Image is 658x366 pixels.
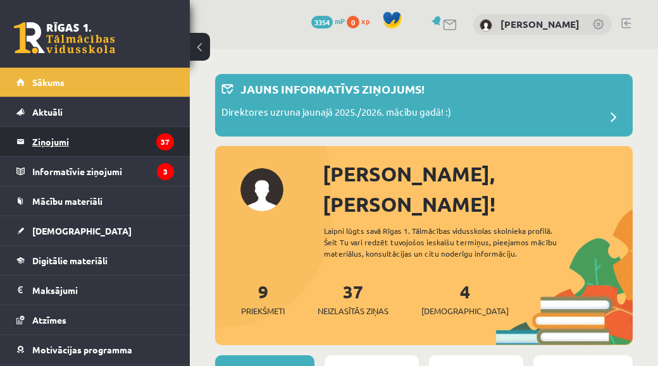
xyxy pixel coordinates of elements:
a: Informatīvie ziņojumi3 [16,157,174,186]
span: [DEMOGRAPHIC_DATA] [421,305,509,317]
a: 37Neizlasītās ziņas [318,280,388,317]
span: Sākums [32,76,65,88]
a: Motivācijas programma [16,335,174,364]
p: Jauns informatīvs ziņojums! [240,80,425,97]
a: Aktuāli [16,97,174,126]
div: [PERSON_NAME], [PERSON_NAME]! [323,159,633,219]
p: Direktores uzruna jaunajā 2025./2026. mācību gadā! :) [221,105,451,123]
span: mP [335,16,345,26]
i: 37 [156,133,174,150]
span: Digitālie materiāli [32,255,108,266]
span: Priekšmeti [241,305,285,317]
span: Atzīmes [32,314,66,326]
span: 0 [347,16,359,28]
span: Neizlasītās ziņas [318,305,388,317]
div: Laipni lūgts savā Rīgas 1. Tālmācības vidusskolas skolnieka profilā. Šeit Tu vari redzēt tuvojošo... [324,225,574,259]
a: [DEMOGRAPHIC_DATA] [16,216,174,245]
a: [PERSON_NAME] [500,18,580,30]
legend: Ziņojumi [32,127,174,156]
a: 3354 mP [311,16,345,26]
a: Maksājumi [16,276,174,305]
span: [DEMOGRAPHIC_DATA] [32,225,132,236]
a: Ziņojumi37 [16,127,174,156]
legend: Maksājumi [32,276,174,305]
a: 4[DEMOGRAPHIC_DATA] [421,280,509,317]
span: Mācību materiāli [32,195,102,207]
a: Jauns informatīvs ziņojums! Direktores uzruna jaunajā 2025./2026. mācību gadā! :) [221,80,626,130]
img: Roberts Kukulis [480,19,492,32]
a: Digitālie materiāli [16,246,174,275]
span: Aktuāli [32,106,63,118]
a: Mācību materiāli [16,186,174,216]
span: 3354 [311,16,333,28]
a: 0 xp [347,16,376,26]
legend: Informatīvie ziņojumi [32,157,174,186]
a: Atzīmes [16,305,174,334]
a: 9Priekšmeti [241,280,285,317]
span: Motivācijas programma [32,344,132,355]
span: xp [361,16,369,26]
i: 3 [157,163,174,180]
a: Sākums [16,68,174,97]
a: Rīgas 1. Tālmācības vidusskola [14,22,115,54]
